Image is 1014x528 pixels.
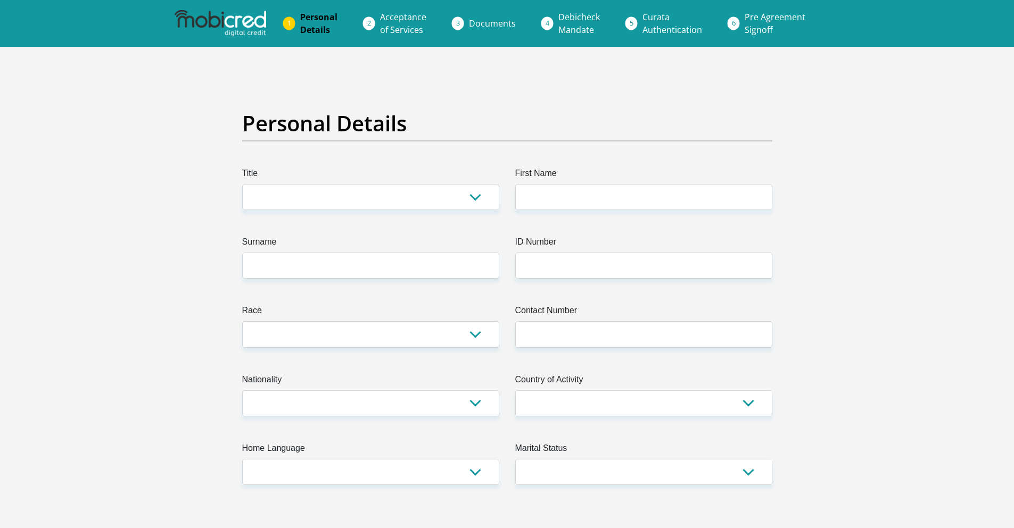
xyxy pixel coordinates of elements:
[380,11,426,36] span: Acceptance of Services
[736,6,814,40] a: Pre AgreementSignoff
[175,10,266,37] img: mobicred logo
[372,6,435,40] a: Acceptanceof Services
[515,167,772,184] label: First Name
[550,6,608,40] a: DebicheckMandate
[515,442,772,459] label: Marital Status
[515,184,772,210] input: First Name
[515,373,772,390] label: Country of Activity
[242,304,499,321] label: Race
[469,18,516,29] span: Documents
[242,253,499,279] input: Surname
[300,11,337,36] span: Personal Details
[242,236,499,253] label: Surname
[515,253,772,279] input: ID Number
[642,11,702,36] span: Curata Authentication
[242,442,499,459] label: Home Language
[242,373,499,390] label: Nationality
[515,236,772,253] label: ID Number
[460,13,524,34] a: Documents
[558,11,600,36] span: Debicheck Mandate
[292,6,346,40] a: PersonalDetails
[242,167,499,184] label: Title
[515,321,772,347] input: Contact Number
[634,6,711,40] a: CurataAuthentication
[242,111,772,136] h2: Personal Details
[745,11,805,36] span: Pre Agreement Signoff
[515,304,772,321] label: Contact Number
